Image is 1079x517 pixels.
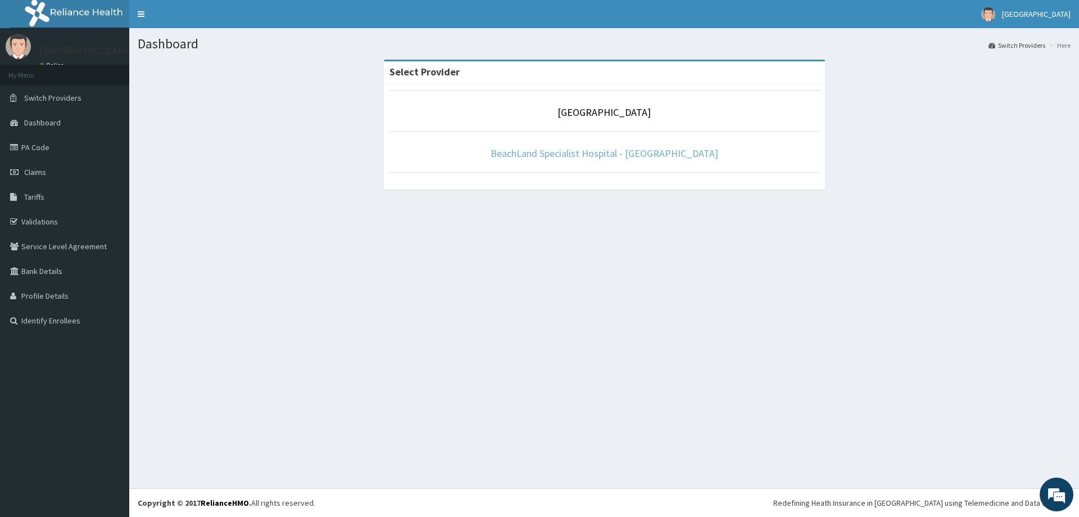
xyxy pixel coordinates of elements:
[773,497,1071,509] div: Redefining Heath Insurance in [GEOGRAPHIC_DATA] using Telemedicine and Data Science!
[138,37,1071,51] h1: Dashboard
[989,41,1045,50] a: Switch Providers
[24,192,44,202] span: Tariffs
[389,65,460,78] strong: Select Provider
[981,7,995,21] img: User Image
[6,34,31,59] img: User Image
[557,106,651,119] a: [GEOGRAPHIC_DATA]
[24,167,46,177] span: Claims
[39,61,66,69] a: Online
[201,498,249,508] a: RelianceHMO
[24,93,81,103] span: Switch Providers
[491,147,718,160] a: BeachLand Specialist Hospital - [GEOGRAPHIC_DATA]
[24,118,61,128] span: Dashboard
[1046,41,1071,50] li: Here
[39,46,132,56] p: [GEOGRAPHIC_DATA]
[1002,9,1071,19] span: [GEOGRAPHIC_DATA]
[138,498,251,508] strong: Copyright © 2017 .
[129,488,1079,517] footer: All rights reserved.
